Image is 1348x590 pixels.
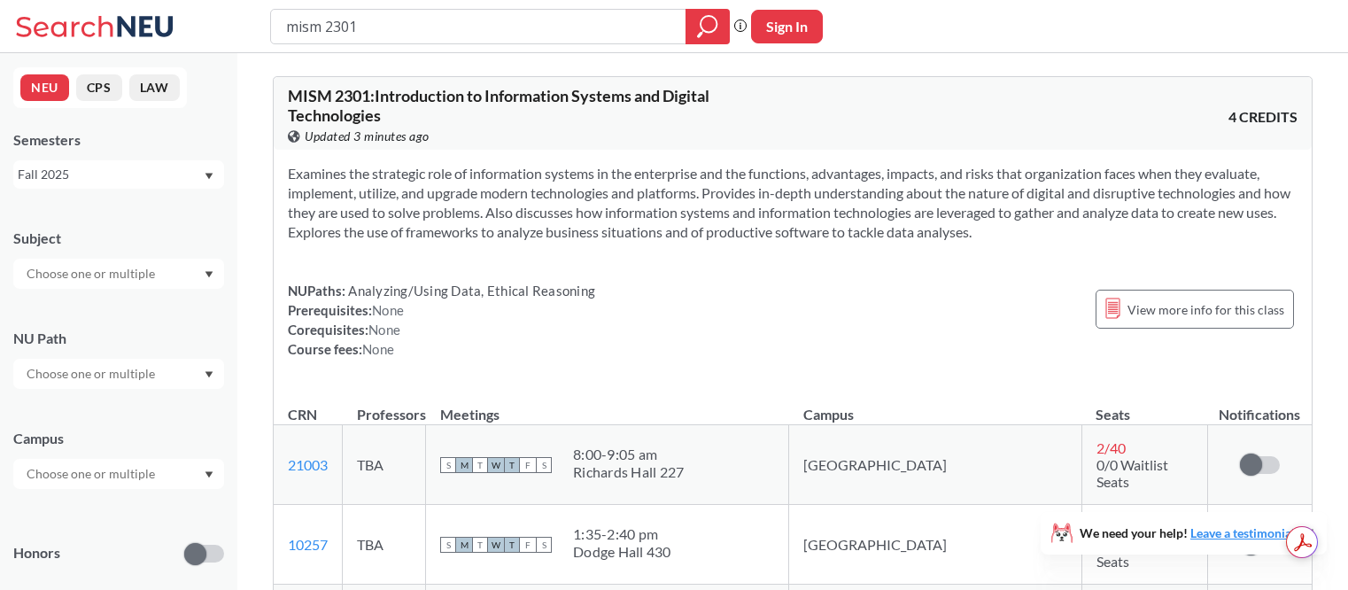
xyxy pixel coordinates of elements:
[536,457,552,473] span: S
[205,471,213,478] svg: Dropdown arrow
[13,160,224,189] div: Fall 2025Dropdown arrow
[697,14,718,39] svg: magnifying glass
[288,281,595,359] div: NUPaths: Prerequisites: Corequisites: Course fees:
[13,359,224,389] div: Dropdown arrow
[288,536,328,553] a: 10257
[343,425,426,505] td: TBA
[288,405,317,424] div: CRN
[504,457,520,473] span: T
[372,302,404,318] span: None
[13,459,224,489] div: Dropdown arrow
[456,537,472,553] span: M
[472,457,488,473] span: T
[1081,387,1207,425] th: Seats
[440,457,456,473] span: S
[205,173,213,180] svg: Dropdown arrow
[288,86,709,125] span: MISM 2301 : Introduction to Information Systems and Digital Technologies
[504,537,520,553] span: T
[288,456,328,473] a: 21003
[573,446,684,463] div: 8:00 - 9:05 am
[343,387,426,425] th: Professors
[1096,439,1126,456] span: 2 / 40
[488,537,504,553] span: W
[362,341,394,357] span: None
[13,130,224,150] div: Semesters
[205,371,213,378] svg: Dropdown arrow
[284,12,673,42] input: Class, professor, course number, "phrase"
[520,457,536,473] span: F
[205,271,213,278] svg: Dropdown arrow
[520,537,536,553] span: F
[305,127,430,146] span: Updated 3 minutes ago
[789,425,1082,505] td: [GEOGRAPHIC_DATA]
[1096,456,1168,490] span: 0/0 Waitlist Seats
[573,543,671,561] div: Dodge Hall 430
[18,165,203,184] div: Fall 2025
[13,259,224,289] div: Dropdown arrow
[536,537,552,553] span: S
[751,10,823,43] button: Sign In
[13,543,60,563] p: Honors
[686,9,730,44] div: magnifying glass
[13,229,224,248] div: Subject
[789,505,1082,585] td: [GEOGRAPHIC_DATA]
[426,387,789,425] th: Meetings
[345,283,595,299] span: Analyzing/Using Data, Ethical Reasoning
[13,429,224,448] div: Campus
[789,387,1082,425] th: Campus
[18,263,167,284] input: Choose one or multiple
[488,457,504,473] span: W
[20,74,69,101] button: NEU
[573,463,684,481] div: Richards Hall 227
[1190,525,1295,540] a: Leave a testimonial
[1127,299,1284,321] span: View more info for this class
[288,164,1298,242] section: Examines the strategic role of information systems in the enterprise and the functions, advantage...
[368,322,400,338] span: None
[1228,107,1298,127] span: 4 CREDITS
[13,329,224,348] div: NU Path
[343,505,426,585] td: TBA
[129,74,180,101] button: LAW
[472,537,488,553] span: T
[1080,527,1295,540] span: We need your help!
[18,363,167,384] input: Choose one or multiple
[440,537,456,553] span: S
[76,74,122,101] button: CPS
[573,525,671,543] div: 1:35 - 2:40 pm
[1207,387,1311,425] th: Notifications
[456,457,472,473] span: M
[18,463,167,485] input: Choose one or multiple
